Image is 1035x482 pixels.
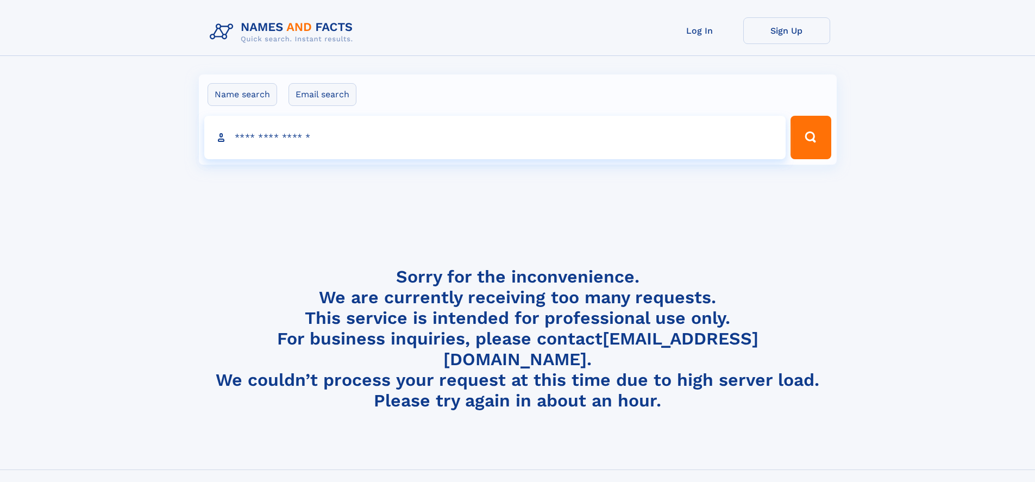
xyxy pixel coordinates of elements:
[204,116,786,159] input: search input
[443,328,758,370] a: [EMAIL_ADDRESS][DOMAIN_NAME]
[205,17,362,47] img: Logo Names and Facts
[208,83,277,106] label: Name search
[288,83,356,106] label: Email search
[205,266,830,411] h4: Sorry for the inconvenience. We are currently receiving too many requests. This service is intend...
[791,116,831,159] button: Search Button
[743,17,830,44] a: Sign Up
[656,17,743,44] a: Log In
